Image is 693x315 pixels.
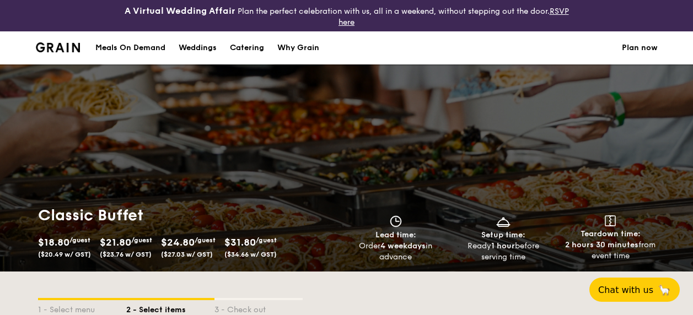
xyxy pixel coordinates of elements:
img: icon-dish.430c3a2e.svg [495,215,512,227]
a: Weddings [172,31,223,64]
span: /guest [256,236,277,244]
a: Logotype [36,42,80,52]
div: Ready before serving time [454,241,552,263]
a: Why Grain [271,31,326,64]
span: /guest [69,236,90,244]
div: Weddings [179,31,217,64]
strong: 4 weekdays [380,241,426,251]
h1: Classic Buffet [38,205,342,225]
span: Setup time: [481,230,525,240]
div: Catering [230,31,264,64]
img: Grain [36,42,80,52]
span: $31.80 [224,236,256,248]
span: Lead time: [375,230,416,240]
span: Chat with us [598,285,653,295]
a: Meals On Demand [89,31,172,64]
div: Why Grain [277,31,319,64]
span: ($20.49 w/ GST) [38,251,91,258]
a: Plan now [622,31,658,64]
a: Catering [223,31,271,64]
span: /guest [131,236,152,244]
strong: 1 hour [491,241,515,251]
div: from event time [561,240,660,262]
h4: A Virtual Wedding Affair [125,4,235,18]
span: /guest [195,236,216,244]
img: icon-clock.2db775ea.svg [388,215,404,227]
span: 🦙 [658,284,671,296]
div: Plan the perfect celebration with us, all in a weekend, without stepping out the door. [116,4,578,27]
span: $24.80 [161,236,195,248]
span: ($23.76 w/ GST) [100,251,152,258]
span: ($34.66 w/ GST) [224,251,277,258]
span: $21.80 [100,236,131,248]
button: Chat with us🦙 [589,278,680,302]
div: Meals On Demand [95,31,165,64]
span: ($27.03 w/ GST) [161,251,213,258]
span: Teardown time: [581,229,641,238]
div: Order in advance [347,241,445,263]
img: icon-teardown.65201eee.svg [605,215,616,226]
span: $18.80 [38,236,69,248]
strong: 2 hours 30 minutes [565,240,638,249]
